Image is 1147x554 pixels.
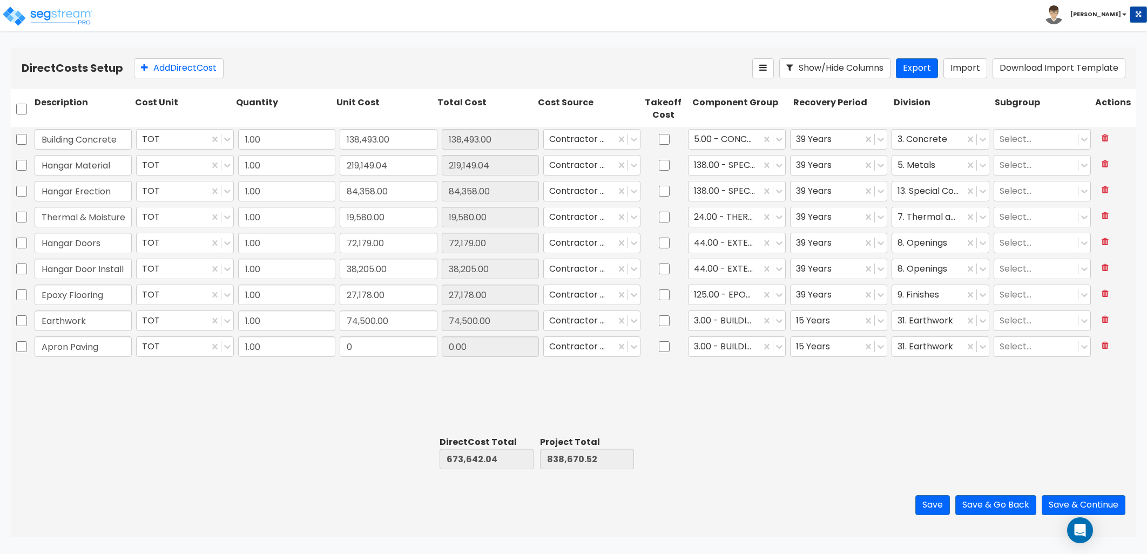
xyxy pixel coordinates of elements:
[234,94,334,124] div: Quantity
[636,94,690,124] div: Takeoff Cost
[915,495,950,515] button: Save
[993,94,1093,124] div: Subgroup
[543,310,640,331] div: Contractor Cost
[134,58,224,78] button: AddDirectCost
[690,94,791,124] div: Component Group
[540,436,634,449] div: Project Total
[1095,259,1115,278] button: Delete Row
[688,285,785,305] div: 125.00 - EPOXY FINISHING
[1095,181,1115,200] button: Delete Row
[536,94,636,124] div: Cost Source
[688,155,785,175] div: 138.00 - SPECIAL CONSTRUCTION
[790,233,887,253] div: 39 Years
[892,259,989,279] div: 8. Openings
[752,58,774,78] button: Reorder Items
[1070,10,1121,18] b: [PERSON_NAME]
[688,129,785,150] div: 5.00 - CONCRETE
[136,207,233,227] div: TOT
[543,207,640,227] div: Contractor Cost
[790,181,887,201] div: 39 Years
[892,155,989,175] div: 5. Metals
[790,207,887,227] div: 39 Years
[892,310,989,331] div: 31. Earthwork
[896,58,938,78] button: Export
[1095,310,1115,329] button: Delete Row
[688,207,785,227] div: 24.00 - THERMAL & MOISTURE PROTECTION
[892,336,989,357] div: 31. Earthwork
[543,336,640,357] div: Contractor Cost
[892,233,989,253] div: 8. Openings
[543,129,640,150] div: Contractor Cost
[790,155,887,175] div: 39 Years
[892,207,989,227] div: 7. Thermal and Moisture Protection
[943,58,987,78] button: Import
[1095,129,1115,148] button: Delete Row
[688,310,785,331] div: 3.00 - BUILDING-RELATED SITEWORK
[1067,517,1093,543] div: Open Intercom Messenger
[892,181,989,201] div: 13. Special Construction
[688,233,785,253] div: 44.00 - EXTERIOR DOORS
[790,310,887,331] div: 15 Years
[1095,285,1115,303] button: Delete Row
[2,5,93,27] img: logo_pro_r.png
[136,129,233,150] div: TOT
[1042,495,1125,515] button: Save & Continue
[1095,233,1115,252] button: Delete Row
[790,336,887,357] div: 15 Years
[136,181,233,201] div: TOT
[22,60,123,76] b: Direct Costs Setup
[791,94,892,124] div: Recovery Period
[688,181,785,201] div: 138.00 - SPECIAL CONSTRUCTION
[1093,94,1136,124] div: Actions
[790,259,887,279] div: 39 Years
[790,285,887,305] div: 39 Years
[440,436,534,449] div: Direct Cost Total
[543,181,640,201] div: Contractor Cost
[543,155,640,175] div: Contractor Cost
[955,495,1036,515] button: Save & Go Back
[1095,207,1115,226] button: Delete Row
[993,58,1125,78] button: Download Import Template
[32,94,133,124] div: Description
[892,285,989,305] div: 9. Finishes
[334,94,435,124] div: Unit Cost
[133,94,233,124] div: Cost Unit
[136,310,233,331] div: TOT
[136,233,233,253] div: TOT
[892,94,992,124] div: Division
[543,233,640,253] div: Contractor Cost
[892,129,989,150] div: 3. Concrete
[543,285,640,305] div: Contractor Cost
[688,259,785,279] div: 44.00 - EXTERIOR DOORS
[136,285,233,305] div: TOT
[136,259,233,279] div: TOT
[779,58,890,78] button: Show/Hide Columns
[1044,5,1063,24] img: avatar.png
[435,94,536,124] div: Total Cost
[688,336,785,357] div: 3.00 - BUILDING-RELATED SITEWORK
[136,336,233,357] div: TOT
[1095,336,1115,355] button: Delete Row
[790,129,887,150] div: 39 Years
[136,155,233,175] div: TOT
[1095,155,1115,174] button: Delete Row
[543,259,640,279] div: Contractor Cost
